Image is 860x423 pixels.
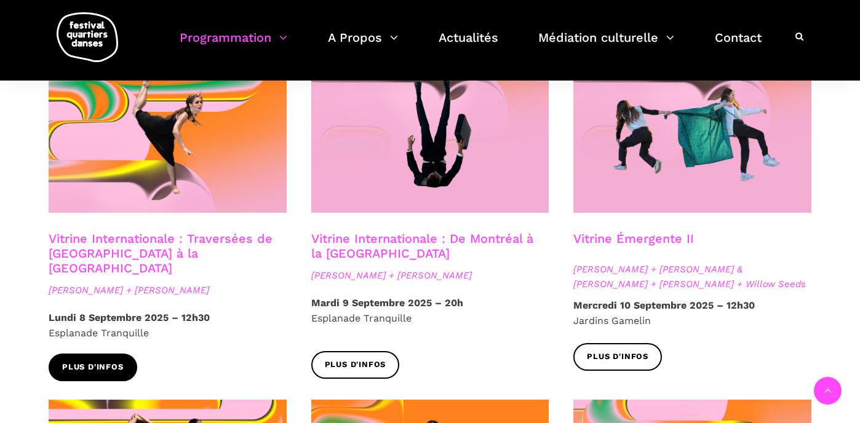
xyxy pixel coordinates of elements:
span: Jardins Gamelin [573,315,651,326]
a: Programmation [180,27,287,63]
a: Vitrine Émergente II [573,231,694,246]
span: [PERSON_NAME] + [PERSON_NAME] [311,268,549,283]
span: Plus d'infos [325,358,386,371]
a: Médiation culturelle [538,27,674,63]
img: logo-fqd-med [57,12,118,62]
a: Contact [715,27,762,63]
a: Actualités [439,27,498,63]
a: A Propos [328,27,398,63]
span: Esplanade Tranquille [49,327,149,339]
span: [PERSON_NAME] + [PERSON_NAME] & [PERSON_NAME] + [PERSON_NAME] + Willow Seeds [573,262,811,291]
span: Plus d'infos [62,361,124,374]
strong: Mercredi 10 Septembre 2025 – 12h30 [573,299,755,311]
a: Vitrine Internationale : De Montréal à la [GEOGRAPHIC_DATA] [311,231,533,261]
span: [PERSON_NAME] + [PERSON_NAME] [49,283,287,298]
span: Esplanade Tranquille [311,312,412,324]
strong: Mardi 9 Septembre 2025 – 20h [311,297,463,309]
strong: Lundi 8 Septembre 2025 – 12h30 [49,312,210,323]
a: Plus d'infos [49,354,137,381]
a: Plus d'infos [311,351,400,379]
a: Plus d'infos [573,343,662,371]
span: Plus d'infos [587,350,648,363]
a: Vitrine Internationale : Traversées de [GEOGRAPHIC_DATA] à la [GEOGRAPHIC_DATA] [49,231,273,275]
